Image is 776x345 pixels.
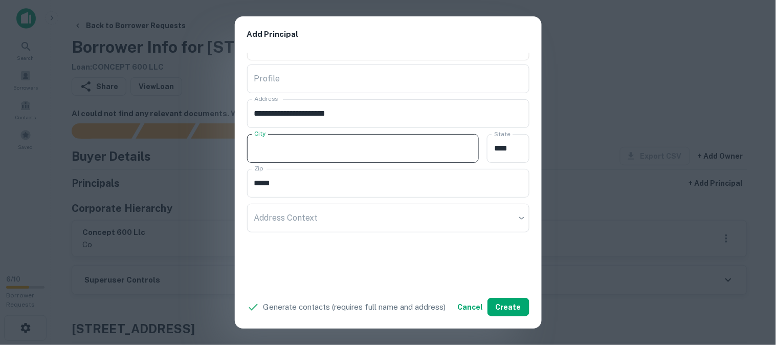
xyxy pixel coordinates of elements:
label: Address [254,95,278,103]
h2: Add Principal [235,16,542,53]
button: Create [487,298,529,316]
label: City [254,130,266,138]
label: Zip [254,164,263,173]
p: Generate contacts (requires full name and address) [263,301,446,313]
label: State [494,130,511,138]
iframe: Chat Widget [725,263,776,312]
button: Cancel [454,298,487,316]
div: ​ [247,204,529,232]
